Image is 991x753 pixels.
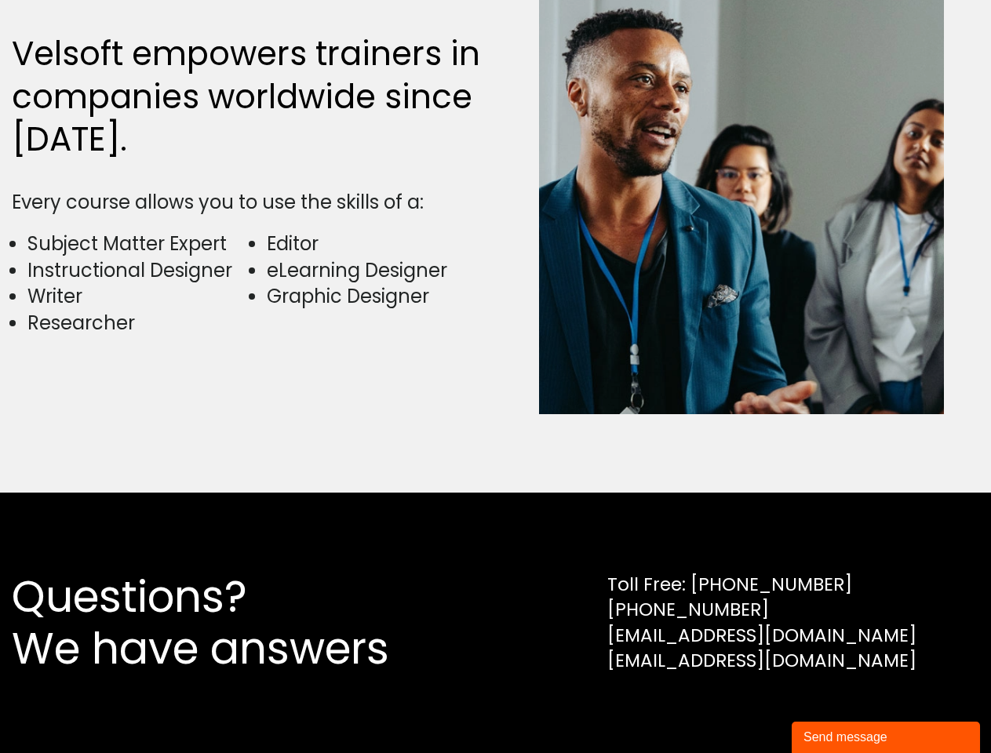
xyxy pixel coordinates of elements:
[12,33,488,162] h2: Velsoft empowers trainers in companies worldwide since [DATE].
[267,283,487,310] li: Graphic Designer
[12,571,446,675] h2: Questions? We have answers
[27,283,248,310] li: Writer
[607,572,916,673] div: Toll Free: [PHONE_NUMBER] [PHONE_NUMBER] [EMAIL_ADDRESS][DOMAIN_NAME] [EMAIL_ADDRESS][DOMAIN_NAME]
[267,231,487,257] li: Editor
[27,257,248,284] li: Instructional Designer
[12,189,488,216] div: Every course allows you to use the skills of a:
[267,257,487,284] li: eLearning Designer
[792,718,983,753] iframe: chat widget
[27,231,248,257] li: Subject Matter Expert
[27,310,248,336] li: Researcher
